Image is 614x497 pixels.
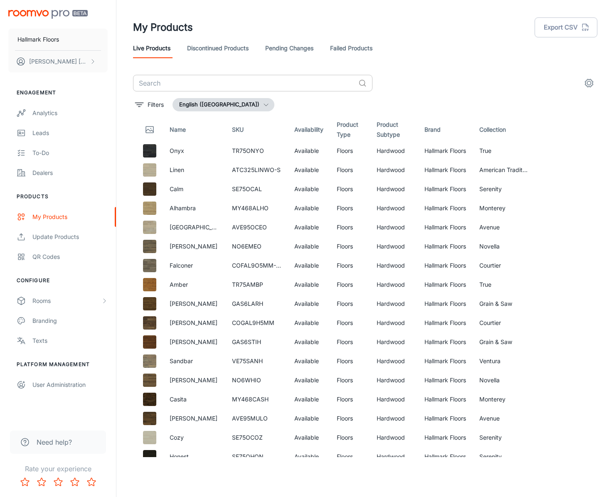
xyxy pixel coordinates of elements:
[225,428,288,447] td: SE75OCOZ
[330,390,370,409] td: Floors
[32,168,108,177] div: Dealers
[370,332,418,352] td: Hardwood
[83,474,100,490] button: Rate 5 star
[32,296,101,305] div: Rooms
[288,390,330,409] td: Available
[170,415,217,422] a: [PERSON_NAME]
[473,447,535,466] td: Serenity
[288,428,330,447] td: Available
[418,352,473,371] td: Hallmark Floors
[473,332,535,352] td: Grain & Saw
[288,118,330,141] th: Availability
[225,371,288,390] td: NO6WHIO
[288,352,330,371] td: Available
[330,332,370,352] td: Floors
[288,294,330,313] td: Available
[170,453,189,460] a: Honest
[265,38,313,58] a: Pending Changes
[29,57,88,66] p: [PERSON_NAME] [PERSON_NAME]
[170,204,196,212] a: Alhambra
[330,428,370,447] td: Floors
[330,180,370,199] td: Floors
[170,281,188,288] a: Amber
[145,125,155,135] svg: Thumbnail
[473,313,535,332] td: Courtier
[418,390,473,409] td: Hallmark Floors
[7,464,109,474] p: Rate your experience
[170,147,184,154] a: Onyx
[133,20,193,35] h1: My Products
[370,118,418,141] th: Product Subtype
[32,380,108,389] div: User Administration
[535,17,597,37] button: Export CSV
[225,390,288,409] td: MY468CASH
[473,428,535,447] td: Serenity
[418,371,473,390] td: Hallmark Floors
[370,199,418,218] td: Hardwood
[225,352,288,371] td: VE75SANH
[8,10,88,19] img: Roomvo PRO Beta
[473,256,535,275] td: Courtier
[330,294,370,313] td: Floors
[370,352,418,371] td: Hardwood
[330,313,370,332] td: Floors
[37,437,72,447] span: Need help?
[170,396,187,403] a: Casita
[225,256,288,275] td: COFAL9O5MM-19
[225,118,288,141] th: SKU
[370,428,418,447] td: Hardwood
[473,180,535,199] td: Serenity
[330,38,372,58] a: Failed Products
[418,409,473,428] td: Hallmark Floors
[67,474,83,490] button: Rate 4 star
[32,108,108,118] div: Analytics
[170,262,193,269] a: Falconer
[418,160,473,180] td: Hallmark Floors
[418,313,473,332] td: Hallmark Floors
[170,300,217,307] a: [PERSON_NAME]
[370,371,418,390] td: Hardwood
[418,294,473,313] td: Hallmark Floors
[288,160,330,180] td: Available
[288,313,330,332] td: Available
[50,474,67,490] button: Rate 3 star
[370,275,418,294] td: Hardwood
[225,332,288,352] td: GAS6STIH
[133,98,166,111] button: filter
[370,180,418,199] td: Hardwood
[370,409,418,428] td: Hardwood
[288,409,330,428] td: Available
[370,256,418,275] td: Hardwood
[225,237,288,256] td: NO6EMEO
[32,128,108,138] div: Leads
[288,218,330,237] td: Available
[17,35,59,44] p: Hallmark Floors
[288,447,330,466] td: Available
[170,357,193,364] a: Sandbar
[225,160,288,180] td: ATC325LINWO-S
[330,160,370,180] td: Floors
[418,141,473,160] td: Hallmark Floors
[370,141,418,160] td: Hardwood
[370,447,418,466] td: Hardwood
[370,313,418,332] td: Hardwood
[473,352,535,371] td: Ventura
[473,371,535,390] td: Novella
[225,180,288,199] td: SE75OCAL
[32,148,108,157] div: To-do
[330,447,370,466] td: Floors
[418,118,473,141] th: Brand
[187,38,249,58] a: Discontinued Products
[170,338,217,345] a: [PERSON_NAME]
[330,275,370,294] td: Floors
[330,237,370,256] td: Floors
[32,212,108,221] div: My Products
[148,100,164,109] p: Filters
[133,38,170,58] a: Live Products
[225,409,288,428] td: AVE95MULO
[330,141,370,160] td: Floors
[370,160,418,180] td: Hardwood
[473,199,535,218] td: Monterey
[225,447,288,466] td: SE75OHON
[473,118,535,141] th: Collection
